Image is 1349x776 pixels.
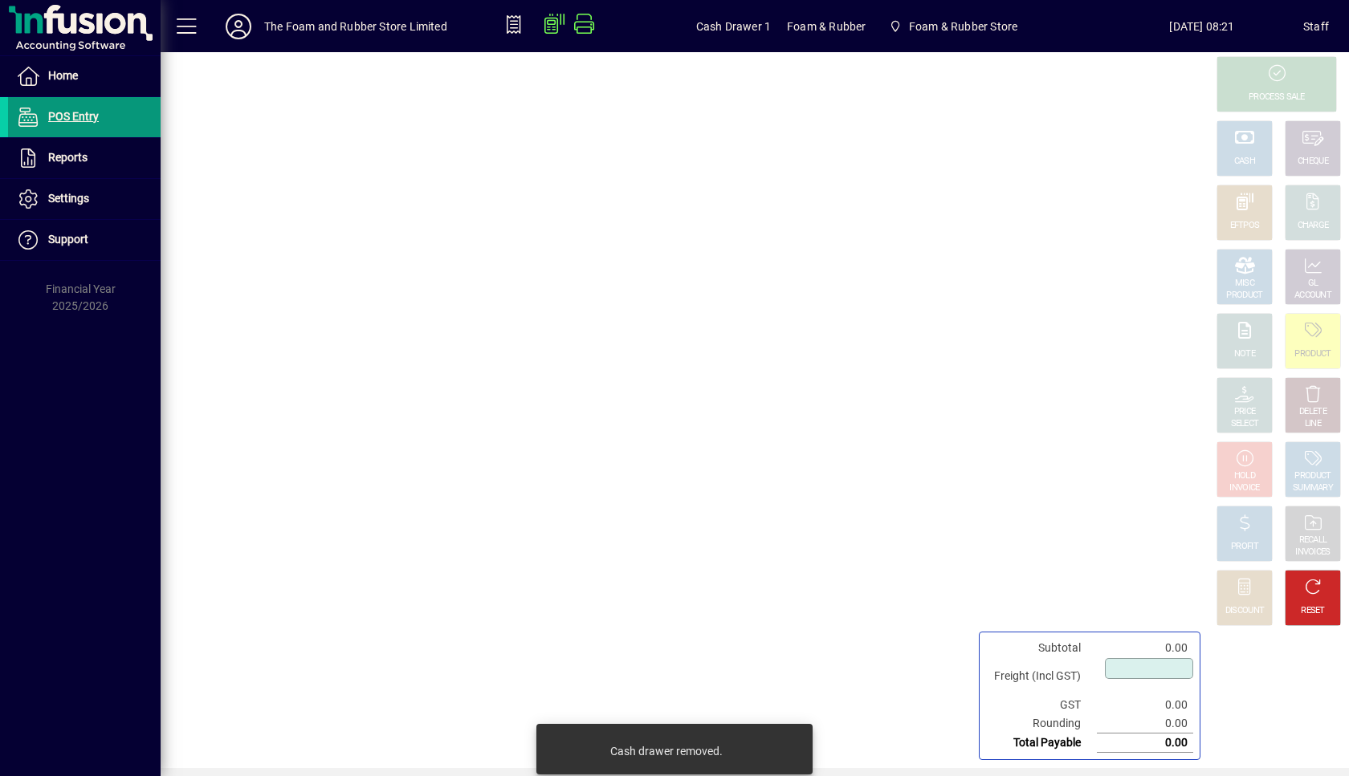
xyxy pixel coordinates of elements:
span: Foam & Rubber Store [909,14,1017,39]
div: Staff [1303,14,1329,39]
div: PRODUCT [1294,348,1331,360]
td: 0.00 [1097,696,1193,714]
div: NOTE [1234,348,1255,360]
td: Subtotal [986,639,1097,657]
div: SUMMARY [1293,482,1333,494]
div: PRICE [1234,406,1256,418]
button: Profile [213,12,264,41]
div: MISC [1235,278,1254,290]
span: Settings [48,192,89,205]
div: GL [1308,278,1318,290]
div: RESET [1301,605,1325,617]
div: CHARGE [1298,220,1329,232]
div: PRODUCT [1294,470,1331,482]
div: INVOICE [1229,482,1259,494]
div: The Foam and Rubber Store Limited [264,14,447,39]
div: INVOICES [1295,546,1330,559]
td: Freight (Incl GST) [986,657,1097,696]
span: Cash Drawer 1 [696,14,771,39]
td: 0.00 [1097,733,1193,753]
a: Support [8,220,161,260]
div: DISCOUNT [1225,605,1264,617]
div: HOLD [1234,470,1255,482]
span: Reports [48,151,88,164]
td: GST [986,696,1097,714]
span: Home [48,69,78,82]
div: CHEQUE [1298,156,1328,168]
td: Rounding [986,714,1097,733]
span: Support [48,233,88,246]
td: Total Payable [986,733,1097,753]
div: LINE [1305,418,1321,430]
span: POS Entry [48,110,99,123]
div: ACCOUNT [1294,290,1331,302]
span: Foam & Rubber Store [882,12,1024,41]
div: CASH [1234,156,1255,168]
a: Reports [8,138,161,178]
a: Settings [8,179,161,219]
div: Cash drawer removed. [610,743,723,759]
div: EFTPOS [1230,220,1260,232]
span: [DATE] 08:21 [1101,14,1303,39]
div: SELECT [1231,418,1259,430]
div: PRODUCT [1226,290,1262,302]
div: PROFIT [1231,541,1258,553]
div: DELETE [1299,406,1327,418]
td: 0.00 [1097,714,1193,733]
div: PROCESS SALE [1249,91,1305,104]
a: Home [8,56,161,96]
span: Foam & Rubber [787,14,866,39]
td: 0.00 [1097,639,1193,657]
div: RECALL [1299,534,1327,546]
